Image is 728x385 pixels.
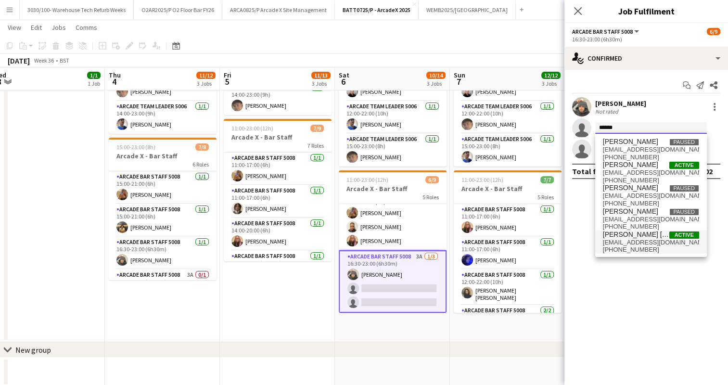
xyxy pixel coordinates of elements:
[452,76,465,87] span: 7
[8,56,30,65] div: [DATE]
[72,21,101,34] a: Comms
[109,138,217,280] app-job-card: 15:00-23:00 (8h)7/8Arcade X - Bar Staff6 RolesArcade Bar Staff 50081/115:00-21:00 (6h)[PERSON_NAM...
[109,171,217,204] app-card-role: Arcade Bar Staff 50081/115:00-21:00 (6h)[PERSON_NAME]
[224,133,332,141] h3: Arcade X - Bar Staff
[231,125,273,132] span: 11:00-23:00 (12h)
[422,193,439,201] span: 5 Roles
[48,21,70,34] a: Jobs
[603,154,699,161] span: +447488522180
[195,143,209,151] span: 7/8
[337,76,349,87] span: 6
[307,142,324,149] span: 7 Roles
[310,125,324,132] span: 7/9
[109,101,217,134] app-card-role: Arcade Team Leader 50061/114:00-23:00 (9h)[PERSON_NAME]
[537,193,554,201] span: 5 Roles
[109,269,217,302] app-card-role: Arcade Bar Staff 50083A0/116:30-23:00 (6h30m)
[419,0,516,19] button: WEMB2025/[GEOGRAPHIC_DATA]
[109,204,217,237] app-card-role: Arcade Bar Staff 50081/115:00-21:00 (6h)[PERSON_NAME]
[603,161,658,169] span: Isabella Hudson
[107,76,121,87] span: 4
[454,237,562,269] app-card-role: Arcade Bar Staff 50081/111:00-17:00 (6h)[PERSON_NAME]
[603,246,699,254] span: +447401355359
[669,185,699,192] span: Paused
[339,250,447,313] app-card-role: Arcade Bar Staff 50083A1/316:30-23:00 (6h30m)[PERSON_NAME]
[224,71,231,79] span: Fri
[87,72,101,79] span: 1/1
[339,184,447,193] h3: Arcade X - Bar Staff
[222,0,335,19] button: ARCA0825/P Arcade X Site Management
[454,35,562,167] app-job-card: 07:00-23:00 (16h)3/3Arcade X - Team Leaders3 RolesArcade Team Leader 50061/107:00-15:00 (8h)[PERS...
[572,28,640,35] button: Arcade Bar Staff 5008
[32,57,56,64] span: Week 36
[595,108,620,115] div: Not rated
[60,57,69,64] div: BST
[339,134,447,167] app-card-role: Arcade Team Leader 50061/115:00-23:00 (8h)[PERSON_NAME]
[603,177,699,184] span: +447507057345
[109,152,217,160] h3: Arcade X - Bar Staff
[454,71,465,79] span: Sun
[542,80,560,87] div: 3 Jobs
[224,251,332,283] app-card-role: Arcade Bar Staff 50081/116:30-23:00 (6h30m)
[603,216,699,223] span: isabelpardue@gmail.com
[461,176,503,183] span: 11:00-23:00 (12h)
[222,76,231,87] span: 5
[335,0,419,19] button: BATT0725/P - ArcadeX 2025
[603,231,669,239] span: Isabella Portes Kerr
[603,169,699,177] span: izzyrosehudson@icloud.com
[224,185,332,218] app-card-role: Arcade Bar Staff 50081/111:00-17:00 (6h)[PERSON_NAME]
[51,23,66,32] span: Jobs
[192,161,209,168] span: 6 Roles
[109,237,217,269] app-card-role: Arcade Bar Staff 50081/116:30-23:00 (6h30m)[PERSON_NAME]
[454,184,562,193] h3: Arcade X - Bar Staff
[346,176,388,183] span: 11:00-23:00 (12h)
[454,134,562,167] app-card-role: Arcade Team Leader 50061/115:00-23:00 (8h)[PERSON_NAME]
[603,223,699,231] span: +447481139361
[603,138,658,146] span: Isabelle Holderness
[454,305,562,352] app-card-role: Arcade Bar Staff 50082/2
[595,99,646,108] div: [PERSON_NAME]
[541,72,561,79] span: 12/12
[339,101,447,134] app-card-role: Arcade Team Leader 50061/112:00-22:00 (10h)[PERSON_NAME]
[224,218,332,251] app-card-role: Arcade Bar Staff 50081/114:00-20:00 (6h)[PERSON_NAME]
[27,21,46,34] a: Edit
[603,146,699,154] span: ykymfrank@gmail.com
[427,80,445,87] div: 3 Jobs
[339,35,447,167] app-job-card: 07:00-23:00 (16h)3/3Arcade X - Team Leaders3 RolesArcade Team Leader 50061/107:00-15:00 (8h)[PERS...
[540,176,554,183] span: 7/7
[76,23,97,32] span: Comms
[425,176,439,183] span: 6/9
[564,47,728,70] div: Confirmed
[572,28,633,35] span: Arcade Bar Staff 5008
[426,72,446,79] span: 10/14
[4,21,25,34] a: View
[31,23,42,32] span: Edit
[454,101,562,134] app-card-role: Arcade Team Leader 50061/112:00-22:00 (10h)[PERSON_NAME]
[707,28,720,35] span: 6/9
[669,162,699,169] span: Active
[312,80,330,87] div: 3 Jobs
[669,139,699,146] span: Paused
[454,170,562,313] app-job-card: 11:00-23:00 (12h)7/7Arcade X - Bar Staff5 RolesArcade Bar Staff 50081/111:00-17:00 (6h)[PERSON_NA...
[224,153,332,185] app-card-role: Arcade Bar Staff 50081/111:00-17:00 (6h)[PERSON_NAME]
[603,239,699,246] span: isabellaporteskerr2@outlook.com
[339,190,447,250] app-card-role: Arcade Bar Staff 50083/314:00-23:00 (9h)[PERSON_NAME][PERSON_NAME][PERSON_NAME]
[454,204,562,237] app-card-role: Arcade Bar Staff 50081/111:00-17:00 (6h)[PERSON_NAME]
[224,119,332,261] app-job-card: 11:00-23:00 (12h)7/9Arcade X - Bar Staff7 RolesArcade Bar Staff 50081/111:00-17:00 (6h)[PERSON_NA...
[669,208,699,216] span: Paused
[311,72,331,79] span: 11/13
[603,184,658,192] span: Isabelle May
[572,36,720,43] div: 16:30-23:00 (6h30m)
[15,345,51,355] div: New group
[572,167,605,176] div: Total fee
[669,231,699,239] span: Active
[197,80,215,87] div: 3 Jobs
[603,200,699,207] span: +447585931996
[603,192,699,200] span: isabellesmay@gmail.com
[339,170,447,313] app-job-card: 11:00-23:00 (12h)6/9Arcade X - Bar Staff5 Roles12:00-22:00 (10h)[PERSON_NAME]Arcade Bar Staff 500...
